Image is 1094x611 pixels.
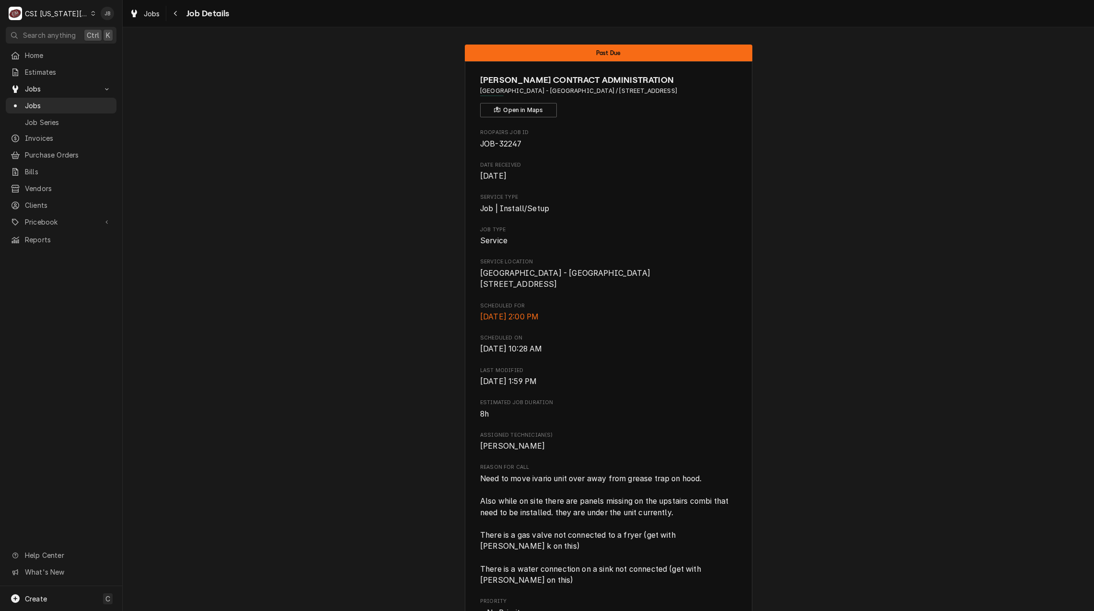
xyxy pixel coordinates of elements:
a: Go to Jobs [6,81,116,97]
button: Open in Maps [480,103,557,117]
span: Jobs [144,9,160,19]
span: Date Received [480,170,737,182]
span: [DATE] 10:28 AM [480,344,542,353]
span: Reason For Call [480,464,737,471]
a: Jobs [126,6,164,22]
div: JB [101,7,114,20]
span: Job Details [184,7,230,20]
span: Home [25,50,112,60]
span: Roopairs Job ID [480,138,737,150]
div: CSI Kansas City's Avatar [9,7,22,20]
span: Estimated Job Duration [480,408,737,420]
div: Last Modified [480,367,737,387]
a: Reports [6,232,116,248]
span: Date Received [480,161,737,169]
a: Go to Pricebook [6,214,116,230]
a: Invoices [6,130,116,146]
span: Pricebook [25,217,97,227]
span: Purchase Orders [25,150,112,160]
a: Clients [6,197,116,213]
span: Past Due [596,50,621,56]
span: Reports [25,235,112,245]
span: Assigned Technician(s) [480,431,737,439]
div: Client Information [480,74,737,117]
a: Purchase Orders [6,147,116,163]
a: Bills [6,164,116,180]
span: Search anything [23,30,76,40]
button: Navigate back [168,6,184,21]
div: Service Location [480,258,737,290]
span: Ctrl [87,30,99,40]
span: Help Center [25,550,111,560]
span: C [105,594,110,604]
span: Roopairs Job ID [480,129,737,136]
div: Job Type [480,226,737,247]
a: Go to Help Center [6,547,116,563]
span: [GEOGRAPHIC_DATA] - [GEOGRAPHIC_DATA] [STREET_ADDRESS] [480,269,650,289]
span: Estimates [25,67,112,77]
div: Roopairs Job ID [480,129,737,149]
span: Invoices [25,133,112,143]
div: CSI [US_STATE][GEOGRAPHIC_DATA] [25,9,88,19]
span: Job Type [480,235,737,247]
span: Reason For Call [480,473,737,586]
div: Joshua Bennett's Avatar [101,7,114,20]
a: Home [6,47,116,63]
span: Last Modified [480,367,737,374]
a: Go to What's New [6,564,116,580]
span: [DATE] 2:00 PM [480,312,539,321]
div: C [9,7,22,20]
span: Bills [25,167,112,177]
span: What's New [25,567,111,577]
span: Job Type [480,226,737,234]
span: Jobs [25,101,112,111]
a: Job Series [6,114,116,130]
span: Service Type [480,193,737,201]
a: Vendors [6,181,116,196]
span: Service Location [480,258,737,266]
span: [PERSON_NAME] [480,441,545,451]
span: Name [480,74,737,87]
span: Assigned Technician(s) [480,441,737,452]
span: Vendors [25,183,112,193]
span: Job Series [25,117,112,127]
span: Scheduled On [480,334,737,342]
div: Scheduled For [480,302,737,323]
span: [DATE] [480,171,507,181]
span: Service Location [480,268,737,290]
div: Date Received [480,161,737,182]
div: Assigned Technician(s) [480,431,737,452]
div: Reason For Call [480,464,737,586]
span: JOB-32247 [480,139,521,148]
div: Status [465,45,752,61]
span: Scheduled For [480,302,737,310]
span: Jobs [25,84,97,94]
span: Priority [480,598,737,605]
div: Scheduled On [480,334,737,355]
span: Need to move ivario unit over away from grease trap on hood. Also while on site there are panels ... [480,474,730,585]
span: 8h [480,409,489,419]
span: Scheduled On [480,343,737,355]
span: Create [25,595,47,603]
span: Service [480,236,507,245]
a: Jobs [6,98,116,113]
span: [DATE] 1:59 PM [480,377,537,386]
div: Service Type [480,193,737,214]
span: K [106,30,110,40]
span: Last Modified [480,376,737,387]
span: Job | Install/Setup [480,204,549,213]
button: Search anythingCtrlK [6,27,116,44]
span: Estimated Job Duration [480,399,737,407]
div: Estimated Job Duration [480,399,737,419]
span: Address [480,87,737,95]
a: Estimates [6,64,116,80]
span: Clients [25,200,112,210]
span: Service Type [480,203,737,215]
span: Scheduled For [480,311,737,323]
